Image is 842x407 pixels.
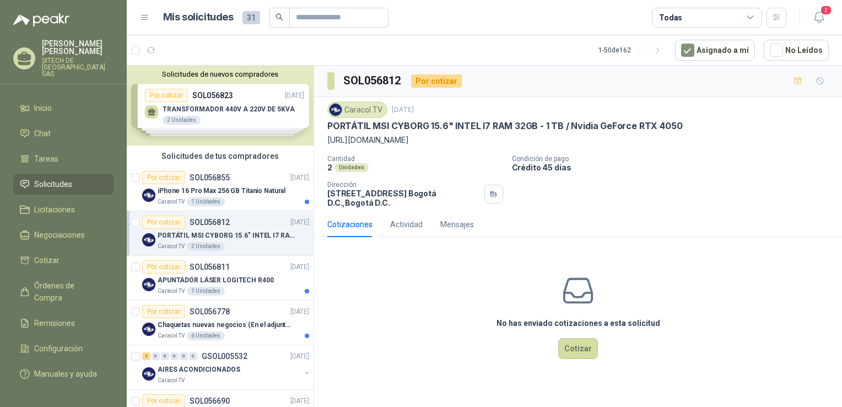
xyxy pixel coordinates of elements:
span: Chat [34,127,51,140]
p: Caracol TV [158,242,185,251]
button: 2 [809,8,829,28]
p: Condición de pago [512,155,838,163]
div: 0 [170,352,179,360]
p: GSOL005532 [202,352,247,360]
span: Configuración [34,342,83,355]
div: 6 Unidades [187,331,225,340]
p: [DATE] [392,105,414,115]
span: Remisiones [34,317,75,329]
div: Actividad [390,218,423,231]
span: search [276,13,283,21]
p: Caracol TV [158,197,185,206]
p: Crédito 45 días [512,163,838,172]
a: Por cotizarSOL056778[DATE] Company LogoChaquetas nuevas negocios (En el adjunto mas informacion)C... [127,301,314,345]
p: iPhone 16 Pro Max 256 GB Titanio Natural [158,186,285,196]
a: Cotizar [13,250,114,271]
p: [URL][DOMAIN_NAME] [327,134,829,146]
div: 0 [152,352,160,360]
a: Órdenes de Compra [13,275,114,308]
a: Por cotizarSOL056812[DATE] Company LogoPORTÁTIL MSI CYBORG 15.6" INTEL I7 RAM 32GB - 1 TB / Nvidi... [127,211,314,256]
a: Tareas [13,148,114,169]
p: SOL056812 [190,218,230,226]
a: 2 0 0 0 0 0 GSOL005532[DATE] Company LogoAIRES ACONDICIONADOSCaracol TV [142,350,311,385]
a: Chat [13,123,114,144]
span: Cotizar [34,254,60,266]
div: Solicitudes de tus compradores [127,146,314,167]
p: [DATE] [290,173,309,183]
p: Cantidad [327,155,503,163]
img: Company Logo [142,323,155,336]
a: Licitaciones [13,199,114,220]
p: AIRES ACONDICIONADOS [158,365,240,375]
div: 1 - 50 de 162 [598,41,666,59]
a: Remisiones [13,313,114,334]
span: Solicitudes [34,178,72,190]
div: Todas [659,12,682,24]
span: Tareas [34,153,58,165]
div: Unidades [334,163,369,172]
a: Negociaciones [13,224,114,245]
p: 2 [327,163,332,172]
a: Inicio [13,98,114,119]
p: SOL056855 [190,174,230,181]
a: Solicitudes [13,174,114,195]
p: [PERSON_NAME] [PERSON_NAME] [42,40,114,55]
a: Configuración [13,338,114,359]
div: Cotizaciones [327,218,373,231]
div: Por cotizar [411,74,462,88]
p: Dirección [327,181,480,189]
div: 2 Unidades [187,242,225,251]
div: Caracol TV [327,101,387,118]
span: 2 [820,5,832,15]
p: [DATE] [290,351,309,362]
p: [STREET_ADDRESS] Bogotá D.C. , Bogotá D.C. [327,189,480,207]
img: Company Logo [142,233,155,247]
button: Solicitudes de nuevos compradores [131,70,309,78]
img: Company Logo [142,367,155,381]
p: PORTÁTIL MSI CYBORG 15.6" INTEL I7 RAM 32GB - 1 TB / Nvidia GeForce RTX 4050 [158,231,295,241]
button: Asignado a mi [675,40,755,61]
p: SOL056811 [190,263,230,271]
p: Caracol TV [158,331,185,340]
p: [DATE] [290,217,309,228]
p: [DATE] [290,307,309,317]
div: 0 [161,352,169,360]
h1: Mis solicitudes [163,9,234,25]
p: Caracol TV [158,376,185,385]
span: Órdenes de Compra [34,280,103,304]
p: [DATE] [290,396,309,406]
span: Manuales y ayuda [34,368,97,380]
div: 1 Unidades [187,287,225,296]
p: [DATE] [290,262,309,272]
a: Por cotizarSOL056811[DATE] Company LogoAPUNTADOR LÁSER LOGITECH R400Caracol TV1 Unidades [127,256,314,301]
p: SITECH DE [GEOGRAPHIC_DATA] SAS [42,57,114,77]
div: Solicitudes de nuevos compradoresPor cotizarSOL056823[DATE] TRANSFORMADOR 440V A 220V DE 5KVA2 Un... [127,66,314,146]
div: 2 [142,352,150,360]
p: SOL056778 [190,308,230,315]
p: Chaquetas nuevas negocios (En el adjunto mas informacion) [158,320,295,330]
div: 0 [189,352,197,360]
span: Inicio [34,102,52,114]
a: Manuales y ayuda [13,363,114,384]
span: Licitaciones [34,203,75,216]
div: Por cotizar [142,171,185,184]
img: Company Logo [330,104,342,116]
img: Company Logo [142,189,155,202]
span: 31 [242,11,260,24]
p: Caracol TV [158,287,185,296]
div: Por cotizar [142,216,185,229]
h3: No has enviado cotizaciones a esta solicitud [496,317,660,329]
div: Mensajes [440,218,474,231]
img: Logo peakr [13,13,69,26]
button: Cotizar [558,338,598,359]
p: SOL056690 [190,397,230,405]
p: APUNTADOR LÁSER LOGITECH R400 [158,275,274,286]
div: 0 [180,352,188,360]
div: Por cotizar [142,305,185,318]
div: Por cotizar [142,260,185,274]
h3: SOL056812 [343,72,402,89]
div: 1 Unidades [187,197,225,206]
button: No Leídos [764,40,829,61]
a: Por cotizarSOL056855[DATE] Company LogoiPhone 16 Pro Max 256 GB Titanio NaturalCaracol TV1 Unidades [127,167,314,211]
img: Company Logo [142,278,155,291]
